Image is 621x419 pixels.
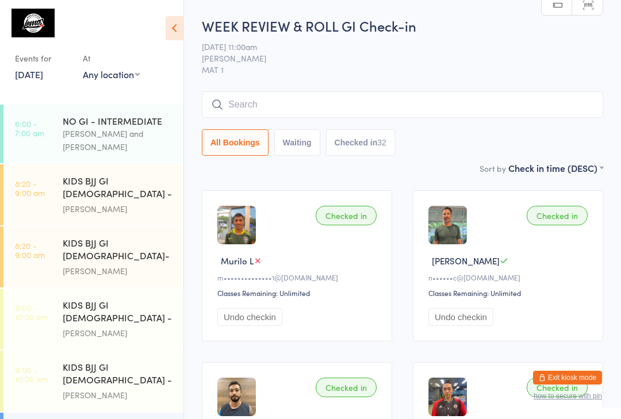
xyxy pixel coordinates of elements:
[432,255,500,267] span: [PERSON_NAME]
[3,289,183,349] a: 9:00 -10:00 amKIDS BJJ GI [DEMOGRAPHIC_DATA] - Level 1[PERSON_NAME]
[63,389,174,402] div: [PERSON_NAME]
[316,378,377,397] div: Checked in
[428,308,493,326] button: Undo checkin
[15,49,71,68] div: Events for
[63,264,174,278] div: [PERSON_NAME]
[15,241,45,259] time: 8:20 - 9:00 am
[15,179,45,197] time: 8:20 - 9:00 am
[202,91,603,118] input: Search
[217,206,256,244] img: image1672996034.png
[63,236,174,264] div: KIDS BJJ GI [DEMOGRAPHIC_DATA]- Level 2
[15,303,48,321] time: 9:00 - 10:00 am
[428,272,591,282] div: n••••••c@[DOMAIN_NAME]
[202,52,585,64] span: [PERSON_NAME]
[63,174,174,202] div: KIDS BJJ GI [DEMOGRAPHIC_DATA] - Level 1
[3,105,183,163] a: 6:00 -7:00 amNO GI - INTERMEDIATE[PERSON_NAME] and [PERSON_NAME]
[326,129,395,156] button: Checked in32
[428,288,591,298] div: Classes Remaining: Unlimited
[3,164,183,225] a: 8:20 -9:00 amKIDS BJJ GI [DEMOGRAPHIC_DATA] - Level 1[PERSON_NAME]
[15,365,48,383] time: 9:00 - 10:00 am
[527,206,588,225] div: Checked in
[533,371,602,385] button: Exit kiosk mode
[217,272,380,282] div: m••••••••••••••1@[DOMAIN_NAME]
[217,288,380,298] div: Classes Remaining: Unlimited
[202,16,603,35] h2: WEEK REVIEW & ROLL GI Check-in
[508,162,603,174] div: Check in time (DESC)
[480,163,506,174] label: Sort by
[202,41,585,52] span: [DATE] 11:00am
[428,378,467,416] img: image1683532395.png
[428,206,467,244] img: image1737445876.png
[527,378,588,397] div: Checked in
[3,351,183,412] a: 9:00 -10:00 amKIDS BJJ GI [DEMOGRAPHIC_DATA] - Level 2[PERSON_NAME]
[221,255,254,267] span: Murilo L
[202,129,269,156] button: All Bookings
[202,64,603,75] span: MAT 1
[63,202,174,216] div: [PERSON_NAME]
[11,9,55,37] img: Lemos Brazilian Jiu-Jitsu
[83,68,140,80] div: Any location
[534,392,602,400] button: how to secure with pin
[316,206,377,225] div: Checked in
[217,378,256,416] img: image1651823032.png
[63,114,174,127] div: NO GI - INTERMEDIATE
[63,298,174,326] div: KIDS BJJ GI [DEMOGRAPHIC_DATA] - Level 1
[63,326,174,340] div: [PERSON_NAME]
[63,360,174,389] div: KIDS BJJ GI [DEMOGRAPHIC_DATA] - Level 2
[15,68,43,80] a: [DATE]
[63,127,174,153] div: [PERSON_NAME] and [PERSON_NAME]
[3,226,183,287] a: 8:20 -9:00 amKIDS BJJ GI [DEMOGRAPHIC_DATA]- Level 2[PERSON_NAME]
[217,308,282,326] button: Undo checkin
[15,119,44,137] time: 6:00 - 7:00 am
[83,49,140,68] div: At
[377,138,386,147] div: 32
[274,129,320,156] button: Waiting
